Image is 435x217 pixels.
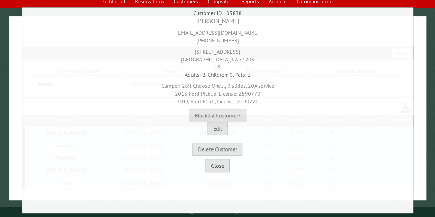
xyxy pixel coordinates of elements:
[24,79,411,105] div: Camper: 28ft Choose One..., 0 slides, 20A service
[24,9,411,17] div: Customer ID 103838
[207,122,228,135] button: Edit
[205,159,230,172] button: Close
[176,98,258,105] span: 2013 Ford F150, License: Z590770
[189,109,246,122] button: Blacklist Customer?
[179,209,257,214] small: © Campground Commander LLC. All rights reserved.
[24,25,411,44] div: [EMAIL_ADDRESS][DOMAIN_NAME] [PHONE_NUMBER]
[24,71,411,79] div: Adults: 2, Children: 0, Pets: 1
[24,44,411,71] div: [STREET_ADDRESS] [GEOGRAPHIC_DATA], LA 71203 US
[24,17,411,25] div: [PERSON_NAME]
[175,90,260,97] span: 2013 Ford Pickup, License: Z590770
[192,143,242,156] button: Delete Customer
